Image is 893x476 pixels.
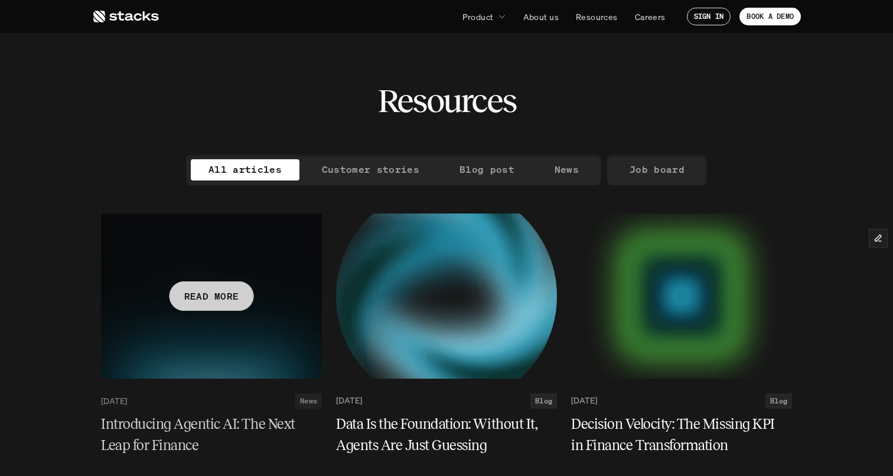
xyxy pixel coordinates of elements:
p: READ MORE [184,287,239,304]
p: News [555,161,579,178]
h5: Data Is the Foundation: Without It, Agents Are Just Guessing [336,413,543,456]
p: BOOK A DEMO [747,12,794,21]
a: Resources [569,6,625,27]
a: Introducing Agentic AI: The Next Leap for Finance [101,413,322,456]
h5: Decision Velocity: The Missing KPI in Finance Transformation [571,413,778,456]
a: News [537,159,597,180]
p: Careers [635,11,666,23]
p: Blog post [459,161,514,178]
a: [DATE]News [101,393,322,409]
p: [DATE] [571,396,597,406]
a: Data Is the Foundation: Without It, Agents Are Just Guessing [336,413,557,456]
a: Careers [628,6,673,27]
h2: Blog [535,397,552,405]
h5: Introducing Agentic AI: The Next Leap for Finance [101,413,308,456]
p: Product [462,11,494,23]
a: READ MORE [101,214,322,379]
p: Customer stories [322,161,419,178]
p: [DATE] [336,396,362,406]
a: Decision Velocity: The Missing KPI in Finance Transformation [571,413,792,456]
button: Edit Framer Content [869,229,887,247]
a: About us [516,6,566,27]
a: [DATE]Blog [571,393,792,409]
a: [DATE]Blog [336,393,557,409]
a: SIGN IN [687,8,731,25]
a: Privacy Policy [177,53,228,63]
p: All articles [208,161,282,178]
a: All articles [191,159,299,180]
a: Blog post [442,159,532,180]
a: BOOK A DEMO [739,8,801,25]
a: Customer stories [304,159,437,180]
p: SIGN IN [694,12,724,21]
p: Resources [576,11,618,23]
h2: Resources [377,83,516,119]
a: Job board [612,159,702,180]
p: [DATE] [101,396,127,406]
h2: News [300,397,317,405]
p: About us [523,11,559,23]
h2: Blog [770,397,787,405]
p: Job board [630,161,685,178]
